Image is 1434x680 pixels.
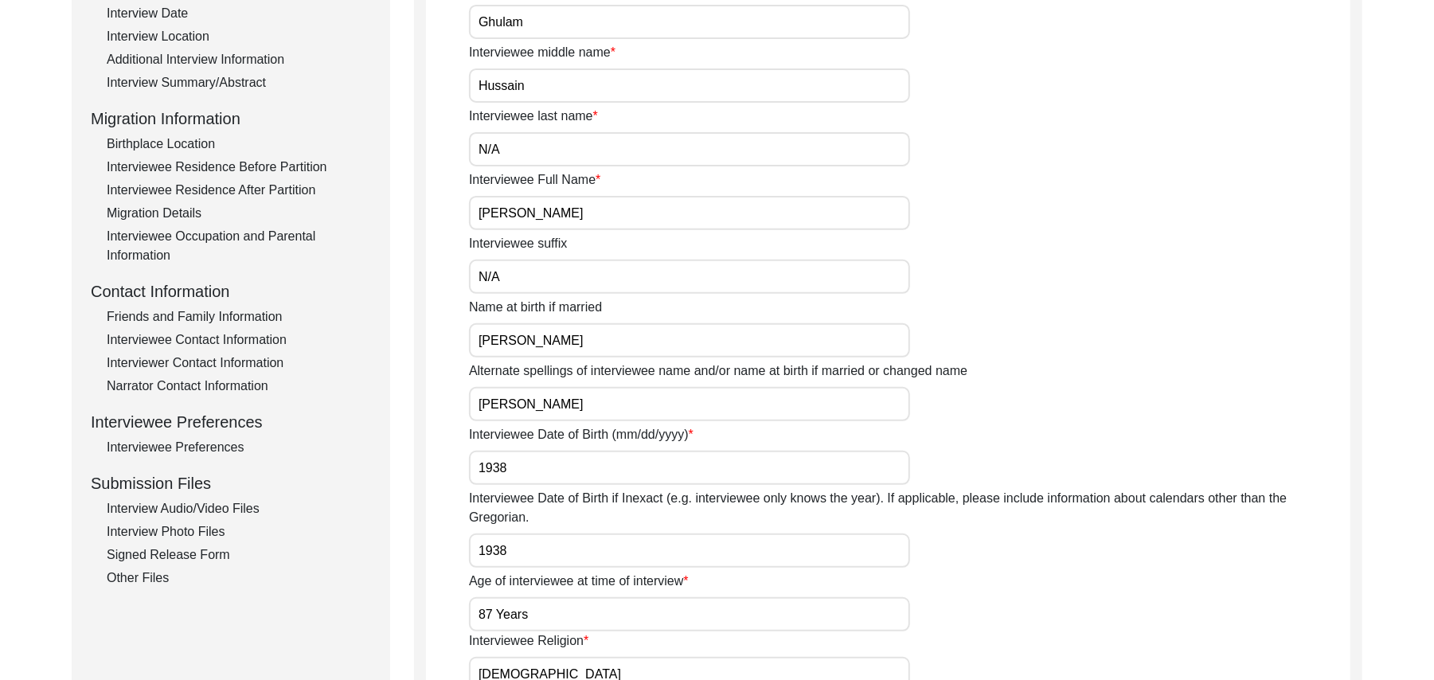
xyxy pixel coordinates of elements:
[107,50,371,69] div: Additional Interview Information
[107,499,371,518] div: Interview Audio/Video Files
[107,545,371,565] div: Signed Release Form
[107,569,371,588] div: Other Files
[91,279,371,303] div: Contact Information
[107,227,371,265] div: Interviewee Occupation and Parental Information
[107,73,371,92] div: Interview Summary/Abstract
[91,107,371,131] div: Migration Information
[469,631,588,651] label: Interviewee Religion
[107,307,371,326] div: Friends and Family Information
[469,234,567,253] label: Interviewee suffix
[469,489,1350,527] label: Interviewee Date of Birth if Inexact (e.g. interviewee only knows the year). If applicable, pleas...
[469,43,615,62] label: Interviewee middle name
[107,522,371,541] div: Interview Photo Files
[91,410,371,434] div: Interviewee Preferences
[91,471,371,495] div: Submission Files
[107,377,371,396] div: Narrator Contact Information
[107,354,371,373] div: Interviewer Contact Information
[469,572,689,591] label: Age of interviewee at time of interview
[469,170,600,190] label: Interviewee Full Name
[469,298,602,317] label: Name at birth if married
[107,330,371,350] div: Interviewee Contact Information
[107,135,371,154] div: Birthplace Location
[469,361,967,381] label: Alternate spellings of interviewee name and/or name at birth if married or changed name
[107,4,371,23] div: Interview Date
[469,107,598,126] label: Interviewee last name
[107,158,371,177] div: Interviewee Residence Before Partition
[469,425,694,444] label: Interviewee Date of Birth (mm/dd/yyyy)
[107,438,371,457] div: Interviewee Preferences
[107,204,371,223] div: Migration Details
[107,27,371,46] div: Interview Location
[107,181,371,200] div: Interviewee Residence After Partition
